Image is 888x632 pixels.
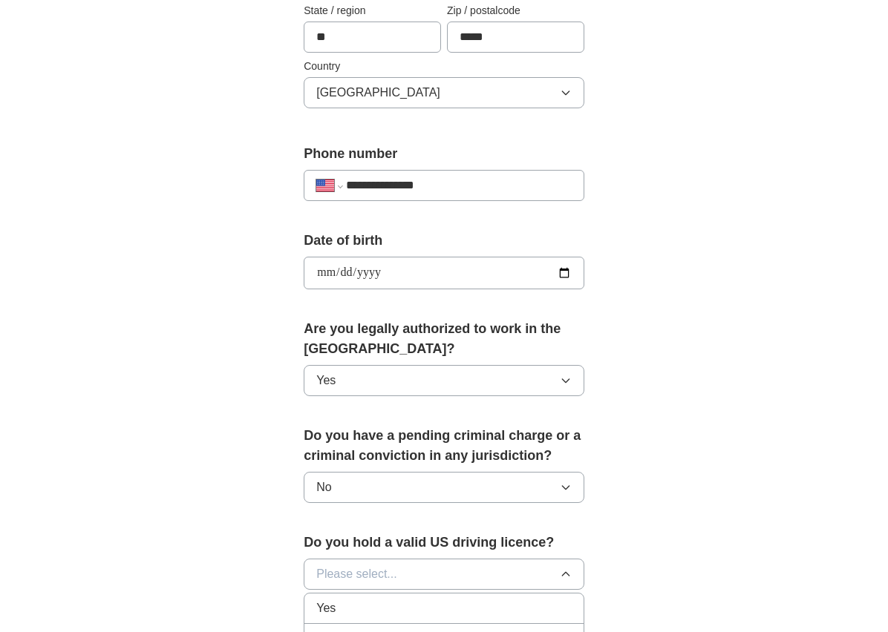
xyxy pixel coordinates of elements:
[304,3,441,19] label: State / region
[304,426,584,466] label: Do you have a pending criminal charge or a criminal conviction in any jurisdiction?
[304,59,584,74] label: Country
[304,144,584,164] label: Phone number
[316,565,397,583] span: Please select...
[304,472,584,503] button: No
[316,372,336,389] span: Yes
[316,84,440,102] span: [GEOGRAPHIC_DATA]
[316,599,336,617] span: Yes
[304,231,584,251] label: Date of birth
[304,77,584,108] button: [GEOGRAPHIC_DATA]
[304,365,584,396] button: Yes
[447,3,584,19] label: Zip / postalcode
[304,559,584,590] button: Please select...
[316,478,331,496] span: No
[304,319,584,359] label: Are you legally authorized to work in the [GEOGRAPHIC_DATA]?
[304,533,584,553] label: Do you hold a valid US driving licence?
